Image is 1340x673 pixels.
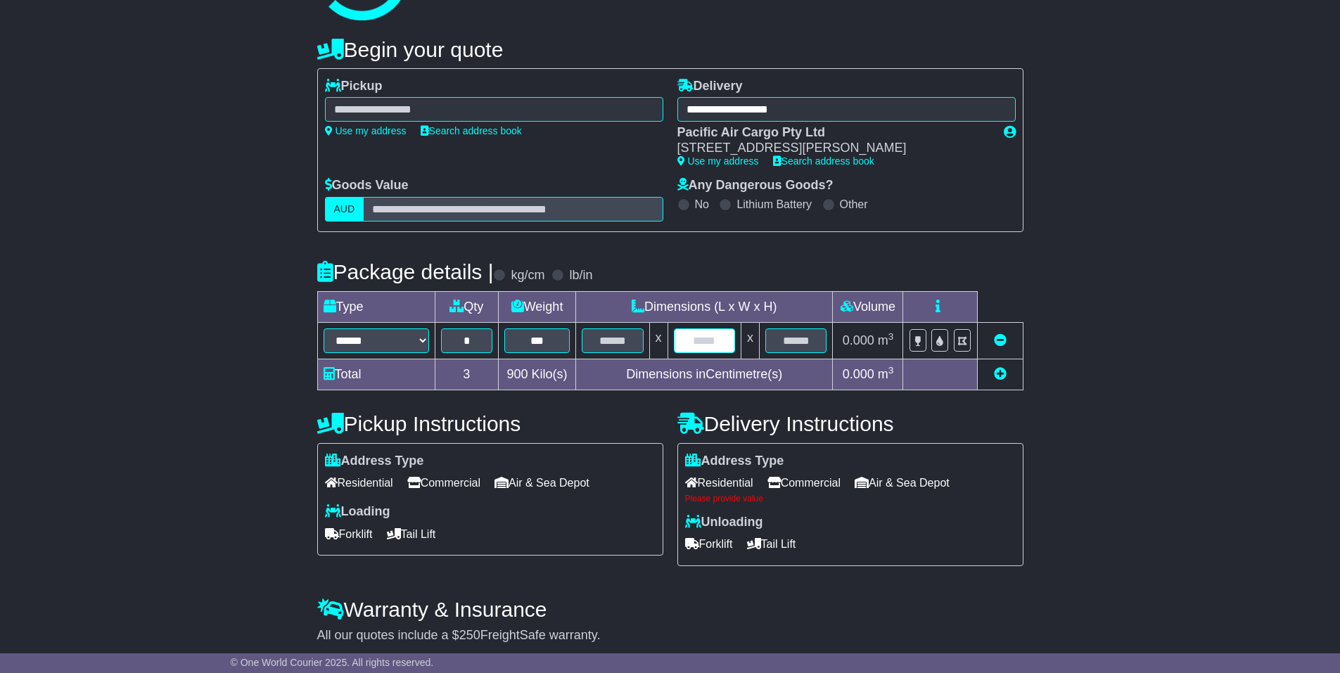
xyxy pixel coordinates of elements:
[833,291,903,322] td: Volume
[507,367,528,381] span: 900
[317,38,1023,61] h4: Begin your quote
[840,198,868,211] label: Other
[231,657,434,668] span: © One World Courier 2025. All rights reserved.
[325,197,364,222] label: AUD
[878,367,894,381] span: m
[325,178,409,193] label: Goods Value
[843,367,874,381] span: 0.000
[494,472,589,494] span: Air & Sea Depot
[325,472,393,494] span: Residential
[576,359,833,390] td: Dimensions in Centimetre(s)
[843,333,874,347] span: 0.000
[685,472,753,494] span: Residential
[576,291,833,322] td: Dimensions (L x W x H)
[387,523,436,545] span: Tail Lift
[325,125,407,136] a: Use my address
[677,155,759,167] a: Use my address
[325,523,373,545] span: Forklift
[421,125,522,136] a: Search address book
[685,533,733,555] span: Forklift
[685,515,763,530] label: Unloading
[317,598,1023,621] h4: Warranty & Insurance
[649,322,668,359] td: x
[695,198,709,211] label: No
[878,333,894,347] span: m
[677,412,1023,435] h4: Delivery Instructions
[677,178,834,193] label: Any Dangerous Goods?
[888,331,894,342] sup: 3
[685,494,1016,504] div: Please provide value
[741,322,759,359] td: x
[325,504,390,520] label: Loading
[499,291,576,322] td: Weight
[677,141,990,156] div: [STREET_ADDRESS][PERSON_NAME]
[677,79,743,94] label: Delivery
[325,454,424,469] label: Address Type
[677,125,990,141] div: Pacific Air Cargo Pty Ltd
[685,454,784,469] label: Address Type
[888,365,894,376] sup: 3
[317,412,663,435] h4: Pickup Instructions
[773,155,874,167] a: Search address book
[317,628,1023,643] div: All our quotes include a $ FreightSafe warranty.
[459,628,480,642] span: 250
[736,198,812,211] label: Lithium Battery
[499,359,576,390] td: Kilo(s)
[747,533,796,555] span: Tail Lift
[569,268,592,283] label: lb/in
[407,472,480,494] span: Commercial
[994,333,1007,347] a: Remove this item
[325,79,383,94] label: Pickup
[317,260,494,283] h4: Package details |
[317,291,435,322] td: Type
[767,472,841,494] span: Commercial
[435,291,499,322] td: Qty
[317,359,435,390] td: Total
[855,472,950,494] span: Air & Sea Depot
[994,367,1007,381] a: Add new item
[435,359,499,390] td: 3
[511,268,544,283] label: kg/cm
